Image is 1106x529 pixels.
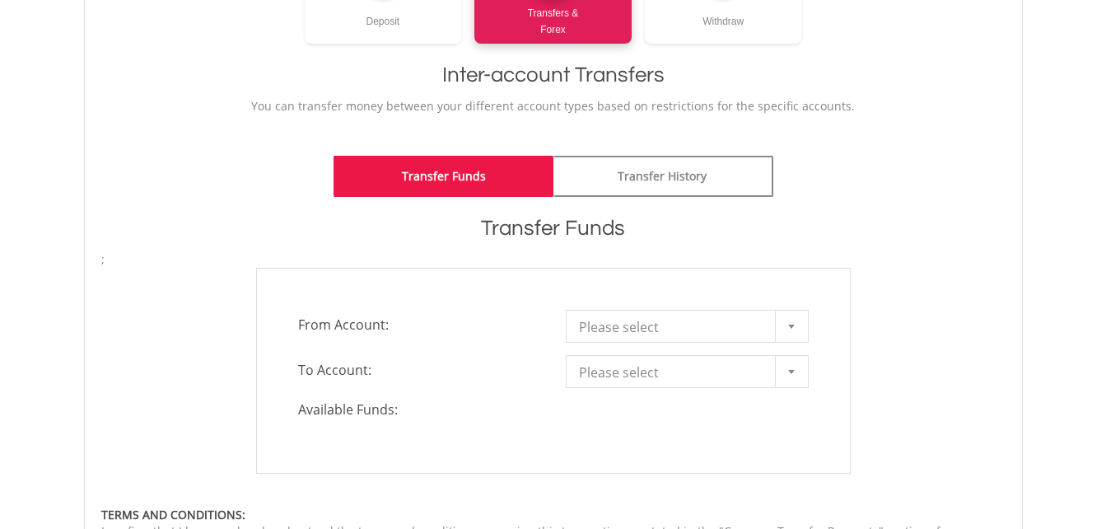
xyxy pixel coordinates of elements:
[286,310,553,339] span: From Account:
[553,156,773,197] a: Transfer History
[286,400,553,419] span: Available Funds:
[286,355,553,385] span: To Account:
[101,60,1006,90] h1: Inter-account Transfers
[101,213,1006,243] h1: Transfer Funds
[579,311,771,344] span: Please select
[579,356,771,389] span: Please select
[334,156,553,197] a: Transfer Funds
[101,507,1006,523] div: TERMS AND CONDITIONS:
[101,98,1006,115] p: You can transfer money between your different account types based on restrictions for the specifi...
